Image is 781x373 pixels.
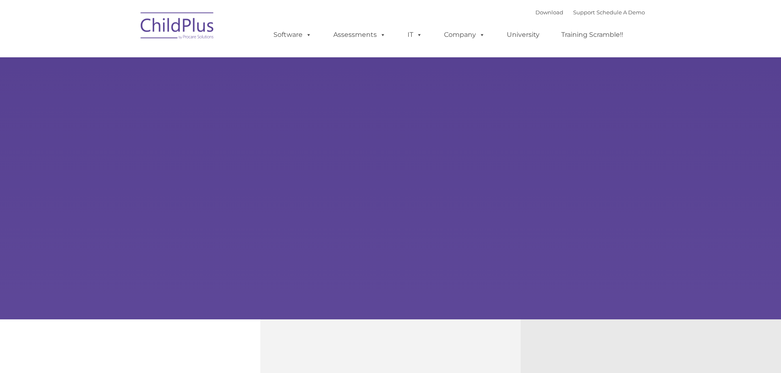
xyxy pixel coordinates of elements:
[573,9,595,16] a: Support
[597,9,645,16] a: Schedule A Demo
[265,27,320,43] a: Software
[535,9,645,16] font: |
[553,27,631,43] a: Training Scramble!!
[137,7,219,47] img: ChildPlus by Procare Solutions
[325,27,394,43] a: Assessments
[535,9,563,16] a: Download
[436,27,493,43] a: Company
[499,27,548,43] a: University
[399,27,430,43] a: IT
